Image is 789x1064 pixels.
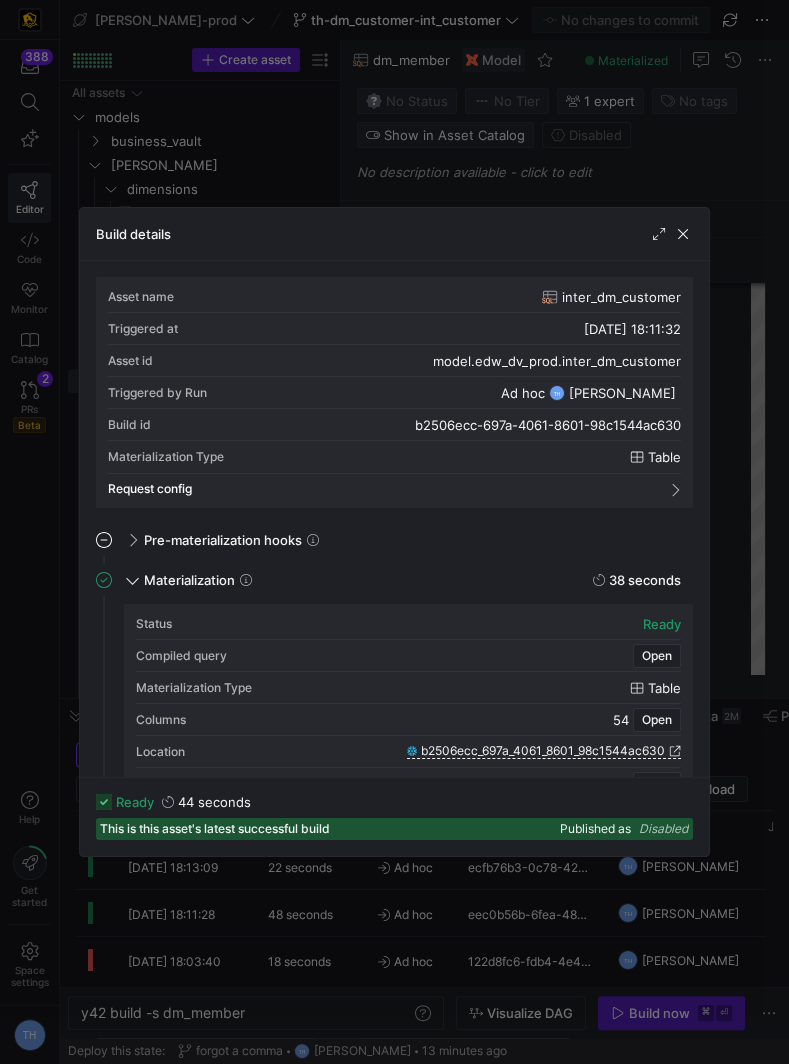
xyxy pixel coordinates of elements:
span: Pre-materialization hooks [144,532,302,548]
span: Published as [560,822,631,836]
div: Build id [108,418,151,432]
mat-expansion-panel-header: Pre-materialization hooks [96,524,693,556]
div: model.edw_dv_prod.inter_dm_customer [433,353,681,369]
div: Triggered at [108,322,178,336]
span: This is this asset's latest successful build [100,822,330,836]
span: [DATE] 18:11:32 [584,321,681,337]
div: Asset name [108,290,174,304]
div: ready [643,616,681,632]
mat-expansion-panel-header: Materialization38 seconds [96,564,693,596]
div: Triggered by Run [108,386,207,400]
span: Open [642,649,672,663]
button: Ad hocTH[PERSON_NAME] [496,382,681,404]
span: Open [642,777,672,791]
y42-duration: 44 seconds [178,794,251,810]
span: Materialization Type [108,450,224,464]
button: Open [633,772,681,796]
a: b2506ecc_697a_4061_8601_98c1544ac630 [407,744,681,758]
span: 54 [613,712,629,728]
span: Ad hoc [501,385,545,401]
span: Open [642,713,672,727]
span: table [648,680,681,696]
button: Open [633,644,681,668]
h3: Build details [96,226,171,242]
span: 24,253,592 rows [477,776,580,792]
span: inter_dm_customer [562,289,681,305]
div: Status [136,617,172,631]
mat-expansion-panel-header: Request config [108,474,681,504]
span: b2506ecc_697a_4061_8601_98c1544ac630 [421,744,665,758]
div: Data [136,777,163,791]
div: , [477,776,629,792]
span: 11m old [583,776,629,792]
span: [PERSON_NAME] [569,385,676,401]
mat-panel-title: Request config [108,482,657,496]
span: table [648,449,681,465]
button: Open [633,708,681,732]
div: Location [136,745,185,759]
div: Compiled query [136,649,227,663]
div: Materialization38 seconds [96,604,693,856]
div: Asset id [108,354,153,368]
div: TH [549,385,565,401]
div: Materialization Type [136,681,252,695]
div: Columns [136,713,186,727]
y42-duration: 38 seconds [609,572,681,588]
span: Materialization [144,572,235,588]
span: ready [116,794,154,810]
span: Disabled [639,821,689,836]
div: b2506ecc-697a-4061-8601-98c1544ac630 [415,417,681,433]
